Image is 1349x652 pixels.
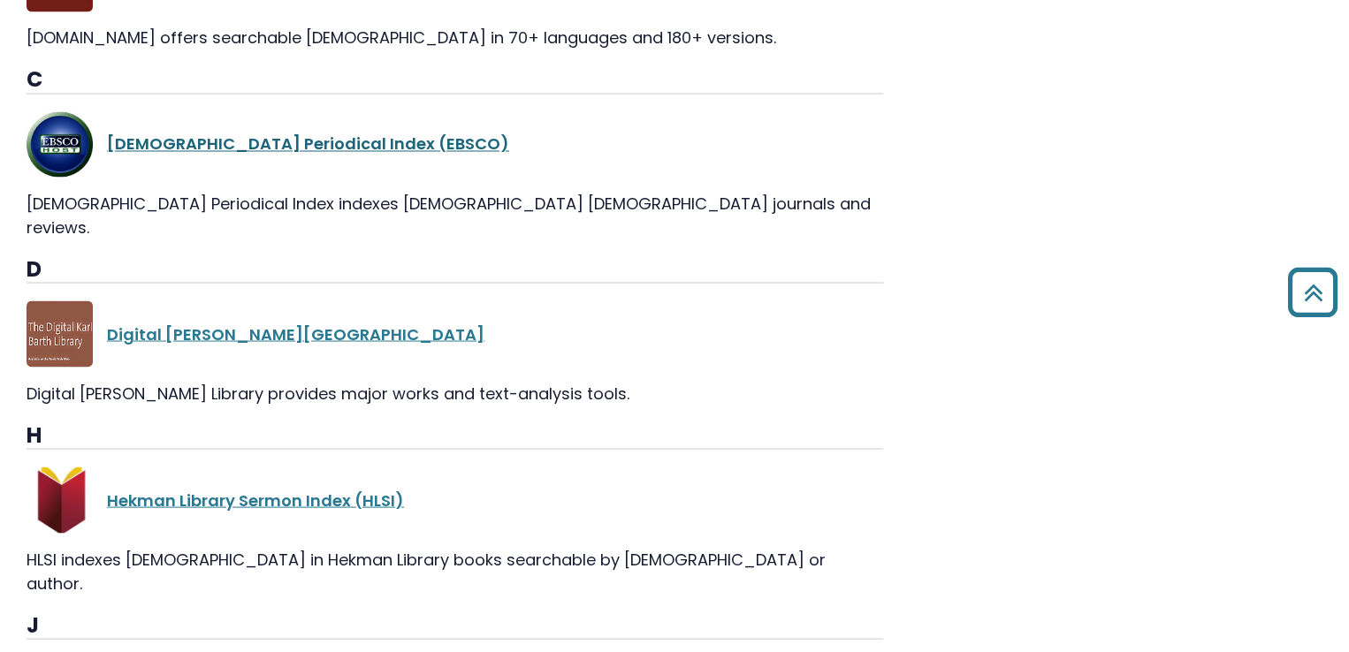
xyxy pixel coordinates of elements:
div: Digital [PERSON_NAME] Library provides major works and text-analysis tools. [27,381,883,405]
a: Back to Top [1281,276,1345,308]
div: [DEMOGRAPHIC_DATA] Periodical Index indexes [DEMOGRAPHIC_DATA] [DEMOGRAPHIC_DATA] journals and re... [27,191,883,239]
h3: C [27,67,883,94]
div: [DOMAIN_NAME] offers searchable [DEMOGRAPHIC_DATA] in 70+ languages and 180+ versions. [27,26,883,49]
h3: H [27,422,883,449]
h3: J [27,612,883,639]
a: [DEMOGRAPHIC_DATA] Periodical Index (EBSCO) [107,133,509,155]
a: Digital [PERSON_NAME][GEOGRAPHIC_DATA] [107,322,484,345]
h3: D [27,256,883,283]
div: HLSI indexes [DEMOGRAPHIC_DATA] in Hekman Library books searchable by [DEMOGRAPHIC_DATA] or author. [27,547,883,595]
a: Hekman Library Sermon Index (HLSI) [107,489,404,511]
